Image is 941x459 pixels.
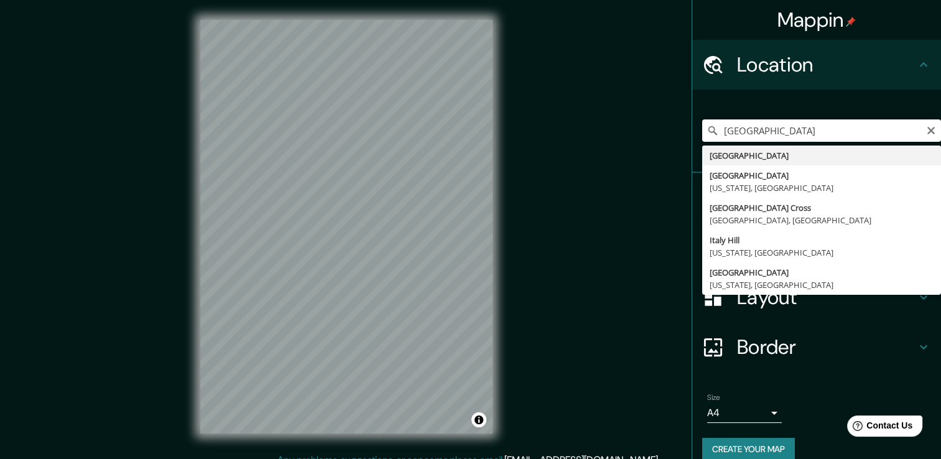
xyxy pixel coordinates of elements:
div: A4 [707,403,782,423]
div: [US_STATE], [GEOGRAPHIC_DATA] [710,182,934,194]
label: Size [707,392,720,403]
div: [US_STATE], [GEOGRAPHIC_DATA] [710,246,934,259]
h4: Mappin [777,7,856,32]
h4: Location [737,52,916,77]
div: [GEOGRAPHIC_DATA] [710,149,934,162]
button: Toggle attribution [471,412,486,427]
button: Clear [926,124,936,136]
div: [GEOGRAPHIC_DATA], [GEOGRAPHIC_DATA] [710,214,934,226]
div: [US_STATE], [GEOGRAPHIC_DATA] [710,279,934,291]
h4: Border [737,335,916,359]
img: pin-icon.png [846,17,856,27]
input: Pick your city or area [702,119,941,142]
h4: Layout [737,285,916,310]
div: [GEOGRAPHIC_DATA] [710,266,934,279]
div: Italy Hill [710,234,934,246]
div: Location [692,40,941,90]
div: Style [692,223,941,272]
div: Layout [692,272,941,322]
div: [GEOGRAPHIC_DATA] Cross [710,202,934,214]
div: Pins [692,173,941,223]
div: [GEOGRAPHIC_DATA] [710,169,934,182]
iframe: Help widget launcher [830,410,927,445]
canvas: Map [200,20,493,433]
div: Border [692,322,941,372]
